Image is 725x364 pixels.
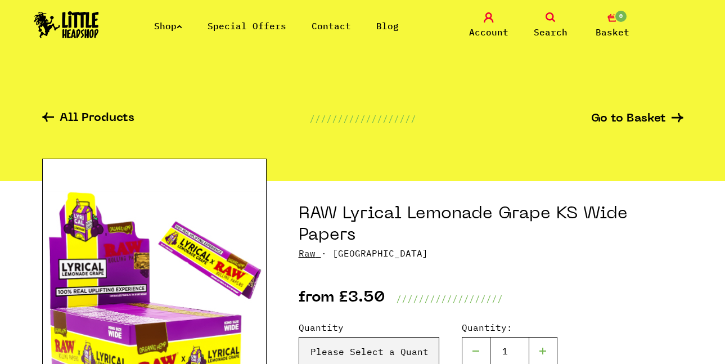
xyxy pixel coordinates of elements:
p: from £3.50 [299,292,385,305]
a: Blog [376,20,399,32]
h1: RAW Lyrical Lemonade Grape KS Wide Papers [299,204,683,246]
a: All Products [42,113,134,125]
a: Shop [154,20,182,32]
span: Basket [596,25,629,39]
p: /////////////////// [396,292,503,305]
label: Quantity [299,321,439,334]
img: Little Head Shop Logo [34,11,99,38]
a: Search [523,12,579,39]
a: Special Offers [208,20,286,32]
p: /////////////////// [309,112,416,125]
a: Raw [299,248,316,259]
a: Go to Basket [591,113,683,125]
p: · [GEOGRAPHIC_DATA] [299,246,683,260]
a: Contact [312,20,351,32]
span: 0 [614,10,628,23]
span: Account [469,25,508,39]
span: Search [534,25,568,39]
a: 0 Basket [584,12,641,39]
label: Quantity: [462,321,557,334]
